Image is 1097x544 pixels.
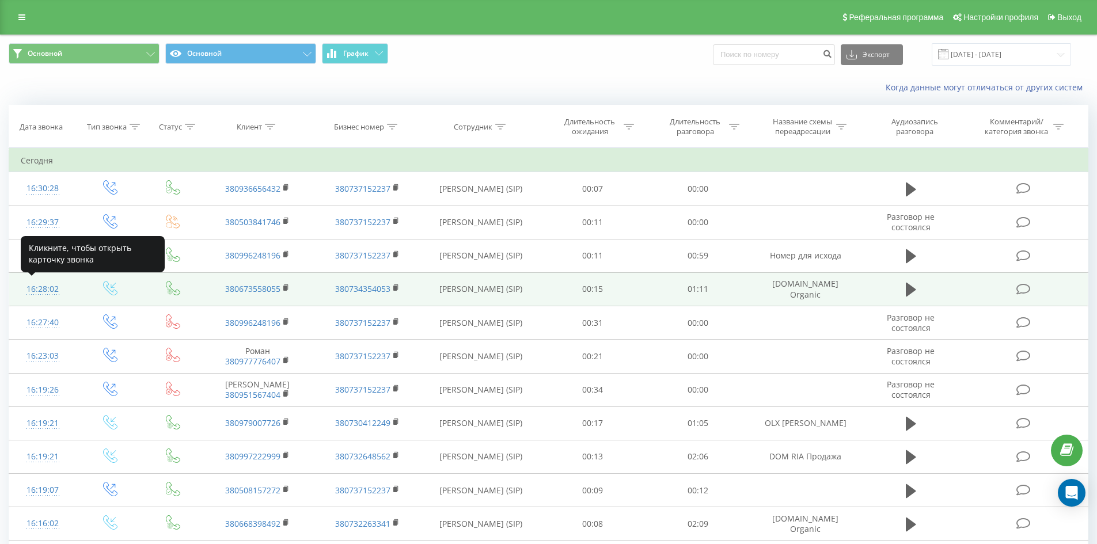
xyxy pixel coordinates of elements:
[540,172,646,206] td: 00:07
[334,122,384,132] div: Бизнес номер
[887,345,935,367] span: Разговор не состоялся
[203,373,312,406] td: [PERSON_NAME]
[225,417,280,428] a: 380979007726
[963,13,1038,22] span: Настройки профиля
[750,406,860,440] td: OLX [PERSON_NAME]
[422,373,540,406] td: [PERSON_NAME] (SIP)
[422,172,540,206] td: [PERSON_NAME] (SIP)
[225,451,280,462] a: 380997222999
[335,518,390,529] a: 380732263341
[335,417,390,428] a: 380730412249
[983,117,1050,136] div: Комментарий/категория звонка
[646,507,751,541] td: 02:09
[540,507,646,541] td: 00:08
[646,172,751,206] td: 00:00
[225,389,280,400] a: 380951567404
[343,50,369,58] span: График
[422,239,540,272] td: [PERSON_NAME] (SIP)
[772,117,833,136] div: Название схемы переадресации
[849,13,943,22] span: Реферальная программа
[750,239,860,272] td: Номер для исхода
[422,306,540,340] td: [PERSON_NAME] (SIP)
[713,44,835,65] input: Поиск по номеру
[750,507,860,541] td: [DOMAIN_NAME] Organic
[20,122,63,132] div: Дата звонка
[9,43,160,64] button: Основной
[559,117,621,136] div: Длительность ожидания
[322,43,388,64] button: График
[165,43,316,64] button: Основной
[646,306,751,340] td: 00:00
[646,440,751,473] td: 02:06
[540,239,646,272] td: 00:11
[540,474,646,507] td: 00:09
[887,312,935,333] span: Разговор не состоялся
[335,283,390,294] a: 380734354053
[646,373,751,406] td: 00:00
[540,306,646,340] td: 00:31
[646,206,751,239] td: 00:00
[886,82,1088,93] a: Когда данные могут отличаться от других систем
[540,373,646,406] td: 00:34
[225,485,280,496] a: 380508157272
[665,117,726,136] div: Длительность разговора
[335,250,390,261] a: 380737152237
[225,183,280,194] a: 380936656432
[21,211,65,234] div: 16:29:37
[646,406,751,440] td: 01:05
[21,379,65,401] div: 16:19:26
[422,406,540,440] td: [PERSON_NAME] (SIP)
[887,379,935,400] span: Разговор не состоялся
[1058,479,1085,507] div: Open Intercom Messenger
[225,250,280,261] a: 380996248196
[750,272,860,306] td: [DOMAIN_NAME] Organic
[335,384,390,395] a: 380737152237
[646,272,751,306] td: 01:11
[21,278,65,300] div: 16:28:02
[203,340,312,373] td: Роман
[646,340,751,373] td: 00:00
[335,183,390,194] a: 380737152237
[21,446,65,468] div: 16:19:21
[335,485,390,496] a: 380737152237
[28,49,62,58] span: Основной
[1057,13,1081,22] span: Выход
[646,474,751,507] td: 00:12
[225,356,280,367] a: 380977776407
[540,340,646,373] td: 00:21
[841,44,903,65] button: Экспорт
[225,283,280,294] a: 380673558055
[646,239,751,272] td: 00:59
[540,206,646,239] td: 00:11
[21,311,65,334] div: 16:27:40
[87,122,127,132] div: Тип звонка
[21,412,65,435] div: 16:19:21
[422,440,540,473] td: [PERSON_NAME] (SIP)
[877,117,952,136] div: Аудиозапись разговора
[159,122,182,132] div: Статус
[225,216,280,227] a: 380503841746
[335,317,390,328] a: 380737152237
[422,507,540,541] td: [PERSON_NAME] (SIP)
[750,440,860,473] td: DOM RIA Продажа
[21,512,65,535] div: 16:16:02
[237,122,262,132] div: Клиент
[21,177,65,200] div: 16:30:28
[540,272,646,306] td: 00:15
[540,406,646,440] td: 00:17
[225,518,280,529] a: 380668398492
[422,206,540,239] td: [PERSON_NAME] (SIP)
[335,351,390,362] a: 380737152237
[422,474,540,507] td: [PERSON_NAME] (SIP)
[21,345,65,367] div: 16:23:03
[422,272,540,306] td: [PERSON_NAME] (SIP)
[21,479,65,501] div: 16:19:07
[335,216,390,227] a: 380737152237
[454,122,492,132] div: Сотрудник
[335,451,390,462] a: 380732648562
[422,340,540,373] td: [PERSON_NAME] (SIP)
[9,149,1088,172] td: Сегодня
[21,236,165,272] div: Кликните, чтобы открыть карточку звонка
[225,317,280,328] a: 380996248196
[540,440,646,473] td: 00:13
